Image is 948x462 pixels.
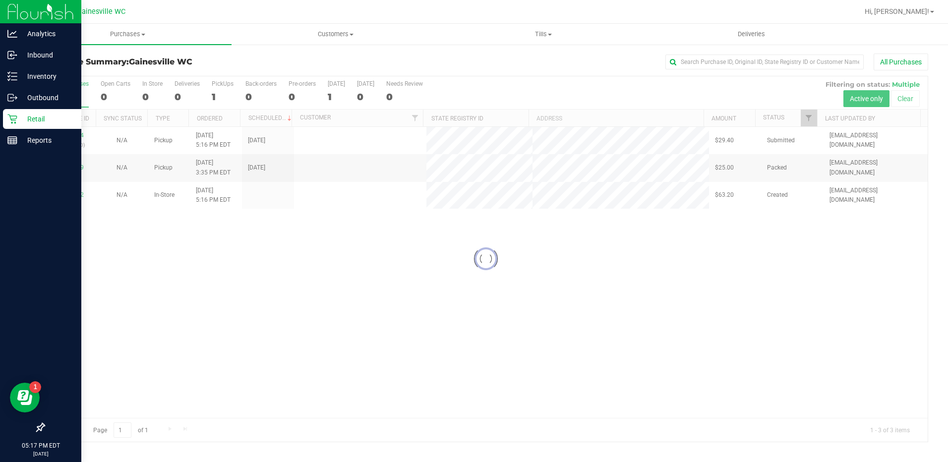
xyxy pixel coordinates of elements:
[44,58,339,66] h3: Purchase Summary:
[7,93,17,103] inline-svg: Outbound
[17,49,77,61] p: Inbound
[232,30,439,39] span: Customers
[7,114,17,124] inline-svg: Retail
[17,70,77,82] p: Inventory
[17,134,77,146] p: Reports
[440,30,647,39] span: Tills
[10,383,40,412] iframe: Resource center
[724,30,778,39] span: Deliveries
[665,55,864,69] input: Search Purchase ID, Original ID, State Registry ID or Customer Name...
[77,7,125,16] span: Gainesville WC
[232,24,439,45] a: Customers
[7,135,17,145] inline-svg: Reports
[29,381,41,393] iframe: Resource center unread badge
[17,113,77,125] p: Retail
[7,71,17,81] inline-svg: Inventory
[7,50,17,60] inline-svg: Inbound
[17,28,77,40] p: Analytics
[24,30,232,39] span: Purchases
[7,29,17,39] inline-svg: Analytics
[4,450,77,458] p: [DATE]
[648,24,855,45] a: Deliveries
[129,57,192,66] span: Gainesville WC
[865,7,929,15] span: Hi, [PERSON_NAME]!
[874,54,928,70] button: All Purchases
[440,24,648,45] a: Tills
[17,92,77,104] p: Outbound
[4,441,77,450] p: 05:17 PM EDT
[24,24,232,45] a: Purchases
